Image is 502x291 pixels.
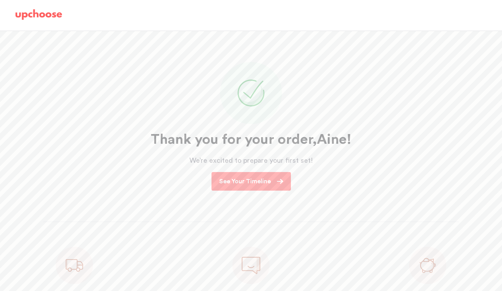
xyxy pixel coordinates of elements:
[136,155,366,166] p: We’re excited to prepare your first set!
[15,9,62,20] img: UpChoose
[211,172,291,191] a: See Your Timeline
[232,247,270,284] img: help.png
[409,247,446,284] img: invite-friends.png
[136,130,366,149] p: Aine!
[151,133,317,146] p: Thank you for your order,
[15,9,62,24] a: UpChoose
[219,177,271,186] p: See Your Timeline
[56,247,93,284] img: delivery.png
